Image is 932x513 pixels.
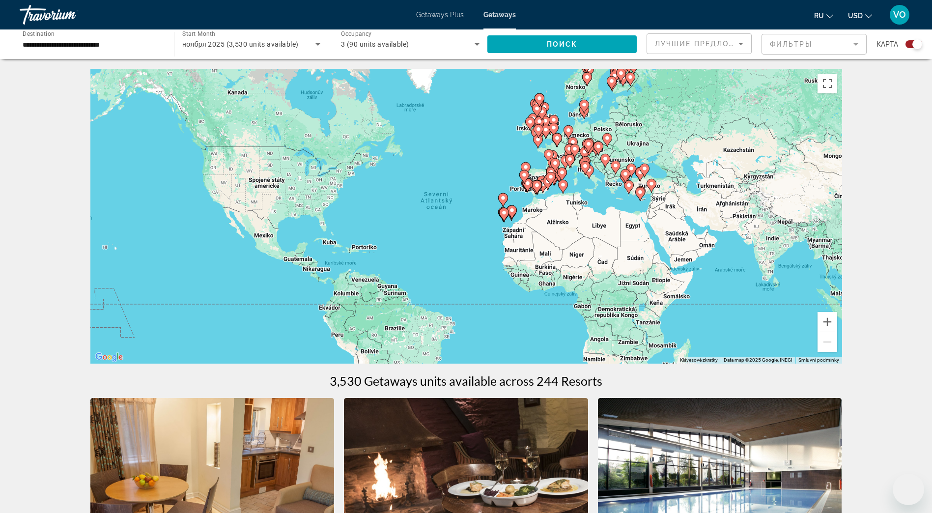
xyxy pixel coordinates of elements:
span: VO [893,10,906,20]
button: Přepnout zobrazení na celou obrazovku [818,74,837,93]
button: Поиск [487,35,637,53]
span: карта [876,37,898,51]
button: User Menu [887,4,912,25]
a: Smluvní podmínky (otevře se na nové kartě) [798,357,839,363]
button: Filter [762,33,867,55]
span: Destination [23,30,55,37]
a: Getaways Plus [416,11,464,19]
span: Start Month [182,30,215,37]
span: 3 (90 units available) [341,40,409,48]
img: Google [93,351,125,364]
span: Лучшие предложения [655,40,760,48]
span: ноября 2025 (3,530 units available) [182,40,299,48]
button: Přiblížit [818,312,837,332]
span: Occupancy [341,30,372,37]
mat-select: Sort by [655,38,743,50]
iframe: Tlačítko pro spuštění okna posílání zpráv [893,474,924,505]
button: Change currency [848,8,872,23]
button: Oddálit [818,332,837,352]
span: ru [814,12,824,20]
a: Travorium [20,2,118,28]
button: Klávesové zkratky [680,357,718,364]
button: Change language [814,8,833,23]
span: USD [848,12,863,20]
a: Getaways [483,11,516,19]
a: Otevřít tuto oblast v Mapách Google (otevře nové okno) [93,351,125,364]
span: Data map ©2025 Google, INEGI [724,357,792,363]
span: Поиск [547,40,578,48]
h1: 3,530 Getaways units available across 244 Resorts [330,373,602,388]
